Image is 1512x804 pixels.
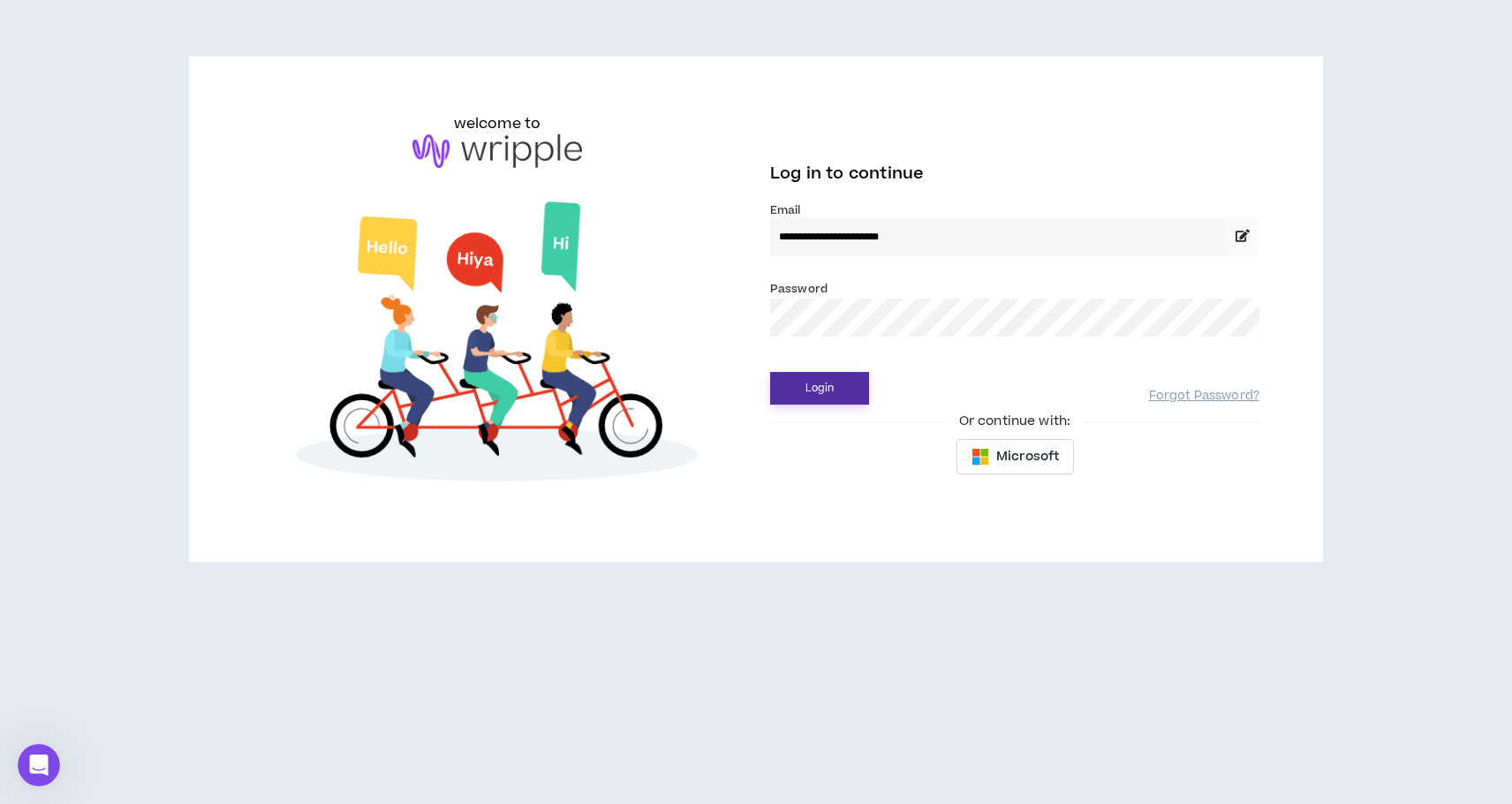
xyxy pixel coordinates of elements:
[996,447,1059,466] span: Microsoft
[18,744,60,786] iframe: Intercom live chat
[412,134,582,168] img: logo-brand.png
[770,202,1259,218] label: Email
[1149,388,1259,405] a: Forgot Password?
[956,439,1074,474] button: Microsoft
[770,372,869,405] button: Login
[770,163,924,185] span: Log in to continue
[253,186,742,506] img: Welcome to Wripple
[454,113,541,134] h6: welcome to
[770,281,828,297] label: Password
[947,412,1083,431] span: Or continue with:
